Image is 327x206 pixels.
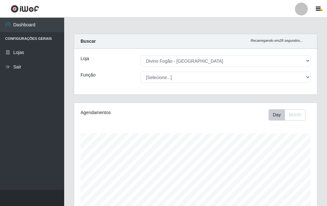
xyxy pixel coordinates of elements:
button: Day [269,109,285,121]
div: Toolbar with button groups [269,109,311,121]
i: Recarregando em 28 segundos... [251,39,303,42]
strong: Buscar [81,39,96,44]
div: Agendamentos [81,109,171,116]
label: Loja [81,55,89,62]
label: Função [81,72,96,78]
button: Month [285,109,305,121]
img: CoreUI Logo [11,5,39,13]
div: First group [269,109,305,121]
